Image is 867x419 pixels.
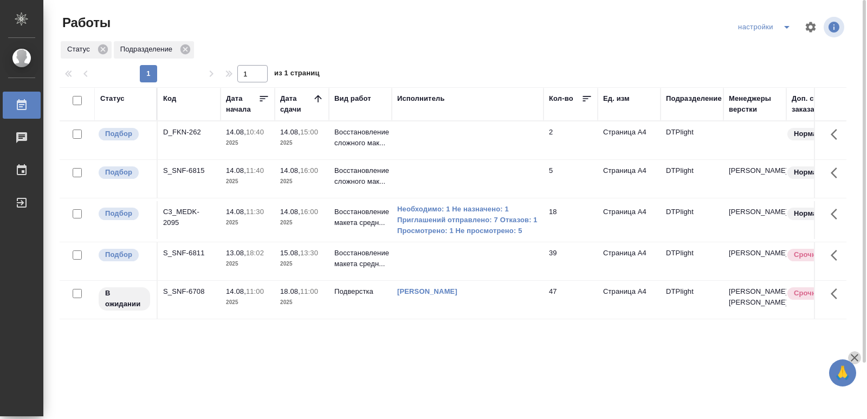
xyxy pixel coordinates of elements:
[163,93,176,104] div: Код
[544,121,598,159] td: 2
[300,128,318,136] p: 15:00
[824,281,850,307] button: Здесь прячутся важные кнопки
[226,287,246,295] p: 14.08,
[274,67,320,82] span: из 1 страниц
[792,93,849,115] div: Доп. статус заказа
[794,288,826,299] p: Срочный
[544,281,598,319] td: 47
[280,217,323,228] p: 2025
[280,249,300,257] p: 15.08,
[661,242,723,280] td: DTPlight
[300,287,318,295] p: 11:00
[226,166,246,175] p: 14.08,
[226,138,269,149] p: 2025
[105,128,132,139] p: Подбор
[226,259,269,269] p: 2025
[661,281,723,319] td: DTPlight
[544,201,598,239] td: 18
[794,167,840,178] p: Нормальный
[280,176,323,187] p: 2025
[598,281,661,319] td: Страница А4
[226,93,258,115] div: Дата начала
[794,249,826,260] p: Срочный
[280,93,313,115] div: Дата сдачи
[60,14,111,31] span: Работы
[729,207,781,217] p: [PERSON_NAME]
[163,248,215,259] div: S_SNF-6811
[105,288,144,310] p: В ожидании
[334,286,386,297] p: Подверстка
[598,201,661,239] td: Страница А4
[163,165,215,176] div: S_SNF-6815
[163,207,215,228] div: C3_MEDK-2095
[334,127,386,149] p: Восстановление сложного мак...
[824,121,850,147] button: Здесь прячутся важные кнопки
[163,127,215,138] div: D_FKN-262
[105,208,132,219] p: Подбор
[794,128,840,139] p: Нормальный
[300,166,318,175] p: 16:00
[61,41,112,59] div: Статус
[729,165,781,176] p: [PERSON_NAME]
[824,17,846,37] span: Посмотреть информацию
[98,127,151,141] div: Можно подбирать исполнителей
[598,242,661,280] td: Страница А4
[334,165,386,187] p: Восстановление сложного мак...
[280,259,323,269] p: 2025
[300,249,318,257] p: 13:30
[280,166,300,175] p: 14.08,
[824,160,850,186] button: Здесь прячутся важные кнопки
[397,204,538,236] a: Необходимо: 1 Не назначено: 1 Приглашений отправлено: 7 Отказов: 1 Просмотрено: 1 Не просмотрено: 5
[544,160,598,198] td: 5
[246,166,264,175] p: 11:40
[100,93,125,104] div: Статус
[246,287,264,295] p: 11:00
[598,121,661,159] td: Страница А4
[98,286,151,312] div: Исполнитель назначен, приступать к работе пока рано
[833,362,852,384] span: 🙏
[661,160,723,198] td: DTPlight
[226,176,269,187] p: 2025
[280,297,323,308] p: 2025
[729,286,781,308] p: [PERSON_NAME], [PERSON_NAME]
[794,208,840,219] p: Нормальный
[544,242,598,280] td: 39
[280,208,300,216] p: 14.08,
[824,201,850,227] button: Здесь прячутся важные кнопки
[226,128,246,136] p: 14.08,
[300,208,318,216] p: 16:00
[735,18,798,36] div: split button
[105,167,132,178] p: Подбор
[729,93,781,115] div: Менеджеры верстки
[246,208,264,216] p: 11:30
[334,207,386,228] p: Восстановление макета средн...
[829,359,856,386] button: 🙏
[824,242,850,268] button: Здесь прячутся важные кнопки
[666,93,722,104] div: Подразделение
[226,208,246,216] p: 14.08,
[226,297,269,308] p: 2025
[280,287,300,295] p: 18.08,
[603,93,630,104] div: Ед. изм
[280,138,323,149] p: 2025
[98,165,151,180] div: Можно подбирать исполнителей
[798,14,824,40] span: Настроить таблицу
[246,249,264,257] p: 18:02
[397,287,457,295] a: [PERSON_NAME]
[246,128,264,136] p: 10:40
[163,286,215,297] div: S_SNF-6708
[280,128,300,136] p: 14.08,
[114,41,194,59] div: Подразделение
[334,93,371,104] div: Вид работ
[67,44,94,55] p: Статус
[661,201,723,239] td: DTPlight
[98,248,151,262] div: Можно подбирать исполнителей
[661,121,723,159] td: DTPlight
[729,248,781,259] p: [PERSON_NAME]
[549,93,573,104] div: Кол-во
[397,93,445,104] div: Исполнитель
[334,248,386,269] p: Восстановление макета средн...
[120,44,176,55] p: Подразделение
[98,207,151,221] div: Можно подбирать исполнителей
[226,217,269,228] p: 2025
